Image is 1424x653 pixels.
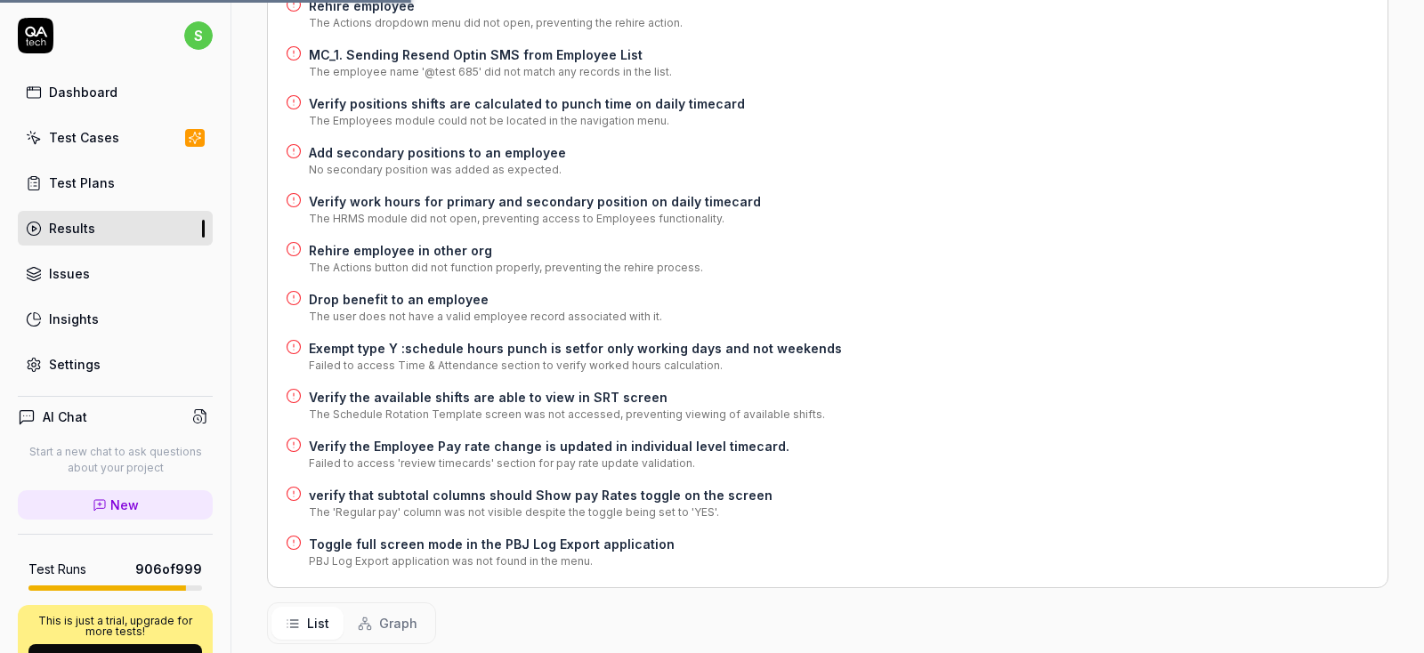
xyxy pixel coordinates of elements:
[309,290,662,309] a: Drop benefit to an employee
[18,256,213,291] a: Issues
[309,15,683,31] div: The Actions dropdown menu did not open, preventing the rehire action.
[309,211,761,227] div: The HRMS module did not open, preventing access to Employees functionality.
[309,94,745,113] a: Verify positions shifts are calculated to punch time on daily timecard
[309,241,703,260] a: Rehire employee in other org
[184,21,213,50] span: s
[18,211,213,246] a: Results
[309,309,662,325] div: The user does not have a valid employee record associated with it.
[309,437,789,455] a: Verify the Employee Pay rate change is updated in individual level timecard.
[18,490,213,520] a: New
[18,302,213,336] a: Insights
[18,120,213,155] a: Test Cases
[344,607,432,640] button: Graph
[309,45,672,64] a: MC_1. Sending Resend Optin SMS from Employee List
[309,162,566,178] div: No secondary position was added as expected.
[18,347,213,382] a: Settings
[135,560,202,578] span: 906 of 999
[309,535,675,553] a: Toggle full screen mode in the PBJ Log Export application
[110,496,139,514] span: New
[49,310,99,328] div: Insights
[18,165,213,200] a: Test Plans
[309,143,566,162] a: Add secondary positions to an employee
[49,355,101,374] div: Settings
[309,504,773,520] div: The 'Regular pay' column was not visible despite the toggle being set to 'YES'.
[309,192,761,211] a: Verify work hours for primary and secondary position on daily timecard
[49,83,117,101] div: Dashboard
[49,173,115,192] div: Test Plans
[309,388,825,407] a: Verify the available shifts are able to view in SRT screen
[309,358,842,374] div: Failed to access Time & Attendance section to verify worked hours calculation.
[49,219,95,238] div: Results
[43,407,87,426] h4: AI Chat
[309,64,672,80] div: The employee name '@test 685' did not match any records in the list.
[309,486,773,504] a: verify that subtotal columns should Show pay Rates toggle on the screen
[379,614,417,633] span: Graph
[184,18,213,53] button: s
[18,75,213,109] a: Dashboard
[18,444,213,476] p: Start a new chat to ask questions about your project
[309,113,745,129] div: The Employees module could not be located in the navigation menu.
[307,614,329,633] span: List
[309,339,842,358] a: Exempt type Y :schedule hours punch is setfor only working days and not weekends
[309,260,703,276] div: The Actions button did not function properly, preventing the rehire process.
[271,607,344,640] button: List
[28,561,86,577] h5: Test Runs
[28,616,202,637] p: This is just a trial, upgrade for more tests!
[309,455,789,472] div: Failed to access 'review timecards' section for pay rate update validation.
[49,264,90,283] div: Issues
[309,407,825,423] div: The Schedule Rotation Template screen was not accessed, preventing viewing of available shifts.
[49,128,119,147] div: Test Cases
[309,553,675,569] div: PBJ Log Export application was not found in the menu.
